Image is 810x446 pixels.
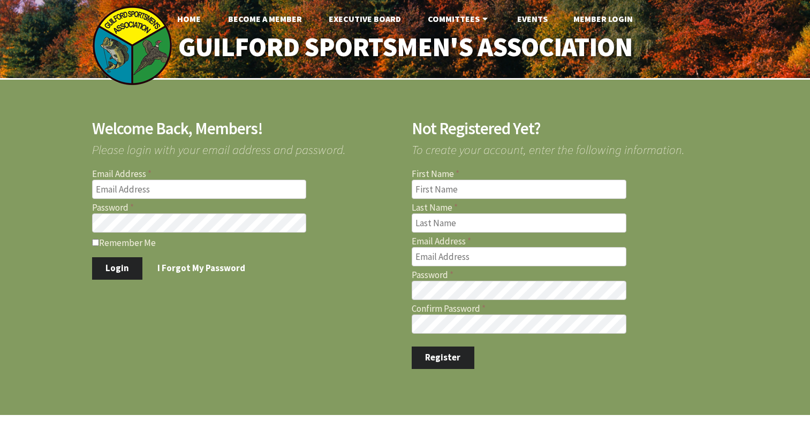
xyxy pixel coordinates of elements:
[412,120,718,137] h2: Not Registered Yet?
[412,271,718,280] label: Password
[419,8,499,29] a: Committees
[412,213,626,233] input: Last Name
[219,8,311,29] a: Become A Member
[412,170,718,179] label: First Name
[412,237,718,246] label: Email Address
[155,25,655,70] a: Guilford Sportsmen's Association
[412,304,718,313] label: Confirm Password
[92,237,399,248] label: Remember Me
[412,247,626,266] input: Email Address
[412,137,718,156] span: To create your account, enter the following information.
[565,8,641,29] a: Member Login
[509,8,556,29] a: Events
[320,8,410,29] a: Executive Board
[412,180,626,199] input: First Name
[92,170,399,179] label: Email Address
[169,8,209,29] a: Home
[412,347,474,369] button: Register
[92,5,172,86] img: logo_sm.png
[92,257,143,280] button: Login
[92,120,399,137] h2: Welcome Back, Members!
[92,203,399,212] label: Password
[92,137,399,156] span: Please login with your email address and password.
[412,203,718,212] label: Last Name
[92,239,99,246] input: Remember Me
[92,180,307,199] input: Email Address
[144,257,259,280] a: I Forgot My Password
